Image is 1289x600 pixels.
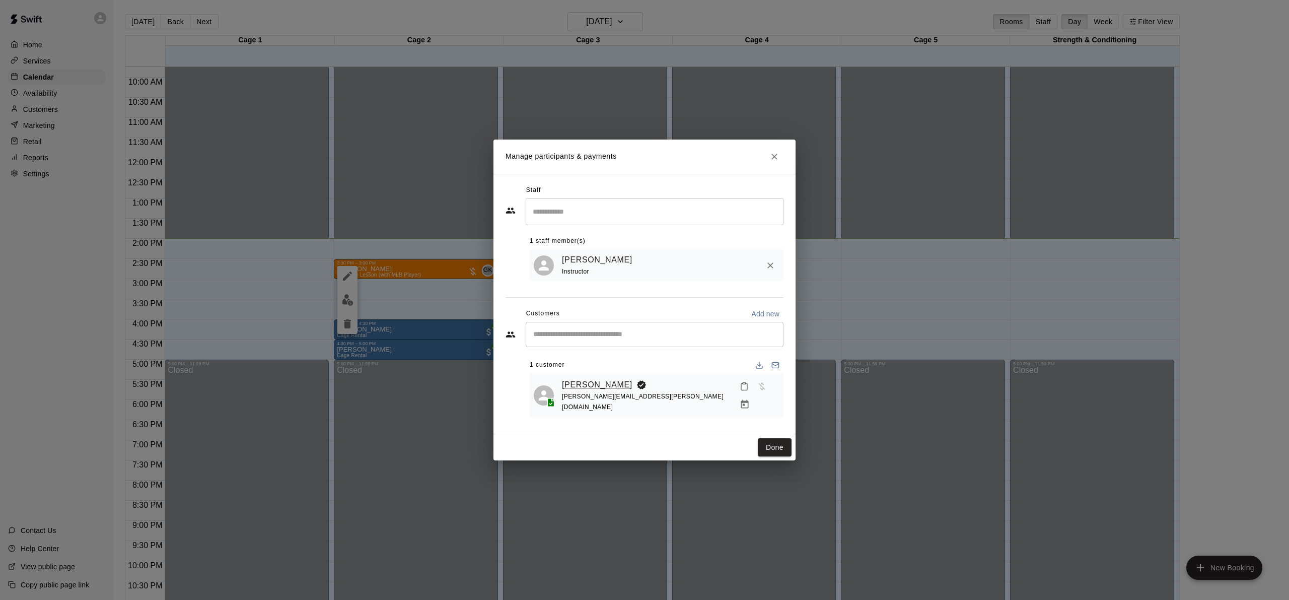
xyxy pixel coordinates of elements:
[736,395,754,414] button: Manage bookings & payment
[761,256,779,275] button: Remove
[747,306,783,322] button: Add new
[636,380,647,390] svg: Booking Owner
[562,393,724,411] span: [PERSON_NAME][EMAIL_ADDRESS][PERSON_NAME][DOMAIN_NAME]
[765,148,783,166] button: Close
[758,438,792,457] button: Done
[767,357,783,373] button: Email participants
[506,206,516,216] svg: Staff
[534,255,554,276] div: Grant Knipp
[526,182,541,198] span: Staff
[526,198,783,225] div: Search staff
[736,378,753,395] button: Mark attendance
[751,357,767,373] button: Download list
[506,151,617,162] p: Manage participants & payments
[562,268,589,275] span: Instructor
[530,233,586,249] span: 1 staff member(s)
[562,253,632,266] a: [PERSON_NAME]
[562,378,632,391] a: [PERSON_NAME]
[751,309,779,319] p: Add new
[753,381,771,390] span: Has not paid
[526,306,560,322] span: Customers
[506,329,516,340] svg: Customers
[534,385,554,406] div: Lucas Rosas
[526,322,783,347] div: Start typing to search customers...
[530,357,564,373] span: 1 customer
